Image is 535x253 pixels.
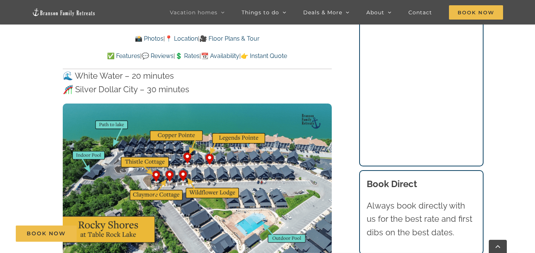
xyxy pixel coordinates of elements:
[142,52,174,59] a: 💬 Reviews
[170,10,218,15] span: Vacation homes
[27,230,66,237] span: Book Now
[242,10,279,15] span: Things to do
[199,35,260,42] a: 🎥 Floor Plans & Tour
[201,52,239,59] a: 📆 Availability
[367,199,476,239] p: Always book directly with us for the best rate and first dibs on the best dates.
[241,52,287,59] a: 👉 Instant Quote
[366,10,384,15] span: About
[63,34,332,44] p: | |
[16,226,77,242] a: Book Now
[135,35,163,42] a: 📸 Photos
[63,51,332,61] p: | | | |
[449,5,503,20] span: Book Now
[175,52,199,59] a: 💲 Rates
[303,10,342,15] span: Deals & More
[367,178,417,189] b: Book Direct
[165,35,198,42] a: 📍 Location
[107,52,140,59] a: ✅ Features
[32,8,96,17] img: Branson Family Retreats Logo
[408,10,432,15] span: Contact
